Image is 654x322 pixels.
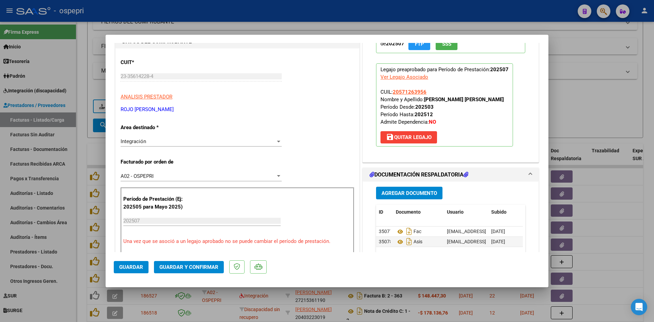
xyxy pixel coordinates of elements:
p: Período de Prestación (Ej: 202505 para Mayo 2025) [123,195,192,211]
datatable-header-cell: Subido [488,205,523,219]
span: 35077 [379,229,392,234]
span: 35078 [379,239,392,244]
strong: NO [429,119,436,125]
div: PREAPROBACIÓN PARA INTEGRACION [363,17,539,162]
i: Descargar documento [405,226,414,237]
span: SSS [442,41,451,47]
i: Descargar documento [405,236,414,247]
strong: 202503 [415,104,434,110]
p: Legajo preaprobado para Período de Prestación: [376,63,513,147]
button: Guardar y Confirmar [154,261,224,273]
span: [EMAIL_ADDRESS][DOMAIN_NAME] - [PERSON_NAME] [447,239,562,244]
p: Area destinado * [121,124,191,132]
span: A02 - OSPEPRI [121,173,154,179]
button: SSS [436,37,457,50]
span: [DATE] [491,239,505,244]
button: FTP [408,37,430,50]
span: FTP [415,41,424,47]
button: Agregar Documento [376,187,442,199]
span: ID [379,209,383,215]
mat-icon: save [386,133,394,141]
span: Integración [121,138,146,144]
span: Usuario [447,209,464,215]
p: ROJO [PERSON_NAME] [121,106,354,113]
datatable-header-cell: Usuario [444,205,488,219]
h1: DOCUMENTACIÓN RESPALDATORIA [370,171,468,179]
span: CUIL: Nombre y Apellido: Período Desde: Período Hasta: Admite Dependencia: [380,89,504,125]
p: CUIT [121,59,191,66]
div: Ver Legajo Asociado [380,73,428,81]
span: Quitar Legajo [386,134,432,140]
datatable-header-cell: Documento [393,205,444,219]
button: Quitar Legajo [380,131,437,143]
strong: 202507 [386,41,404,47]
strong: 202507 [490,66,509,73]
datatable-header-cell: ID [376,205,393,219]
span: Agregar Documento [381,190,437,196]
span: 20571263956 [393,89,426,95]
strong: DATOS DEL COMPROBANTE [122,38,192,45]
span: Documento [396,209,421,215]
span: Subido [491,209,507,215]
div: Open Intercom Messenger [631,299,647,315]
datatable-header-cell: Acción [523,205,557,219]
span: ANALISIS PRESTADOR [121,94,172,100]
span: Guardar [119,264,143,270]
strong: 202512 [415,111,433,118]
span: Asis [396,239,422,245]
mat-expansion-panel-header: DOCUMENTACIÓN RESPALDATORIA [363,168,539,182]
span: [EMAIL_ADDRESS][DOMAIN_NAME] - [PERSON_NAME] [447,229,562,234]
span: Guardar y Confirmar [159,264,218,270]
p: Una vez que se asoció a un legajo aprobado no se puede cambiar el período de prestación. [123,237,352,245]
button: Guardar [114,261,149,273]
p: Facturado por orden de [121,158,191,166]
strong: [PERSON_NAME] [PERSON_NAME] [424,96,504,103]
span: [DATE] [491,229,505,234]
span: Fac [396,229,421,234]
